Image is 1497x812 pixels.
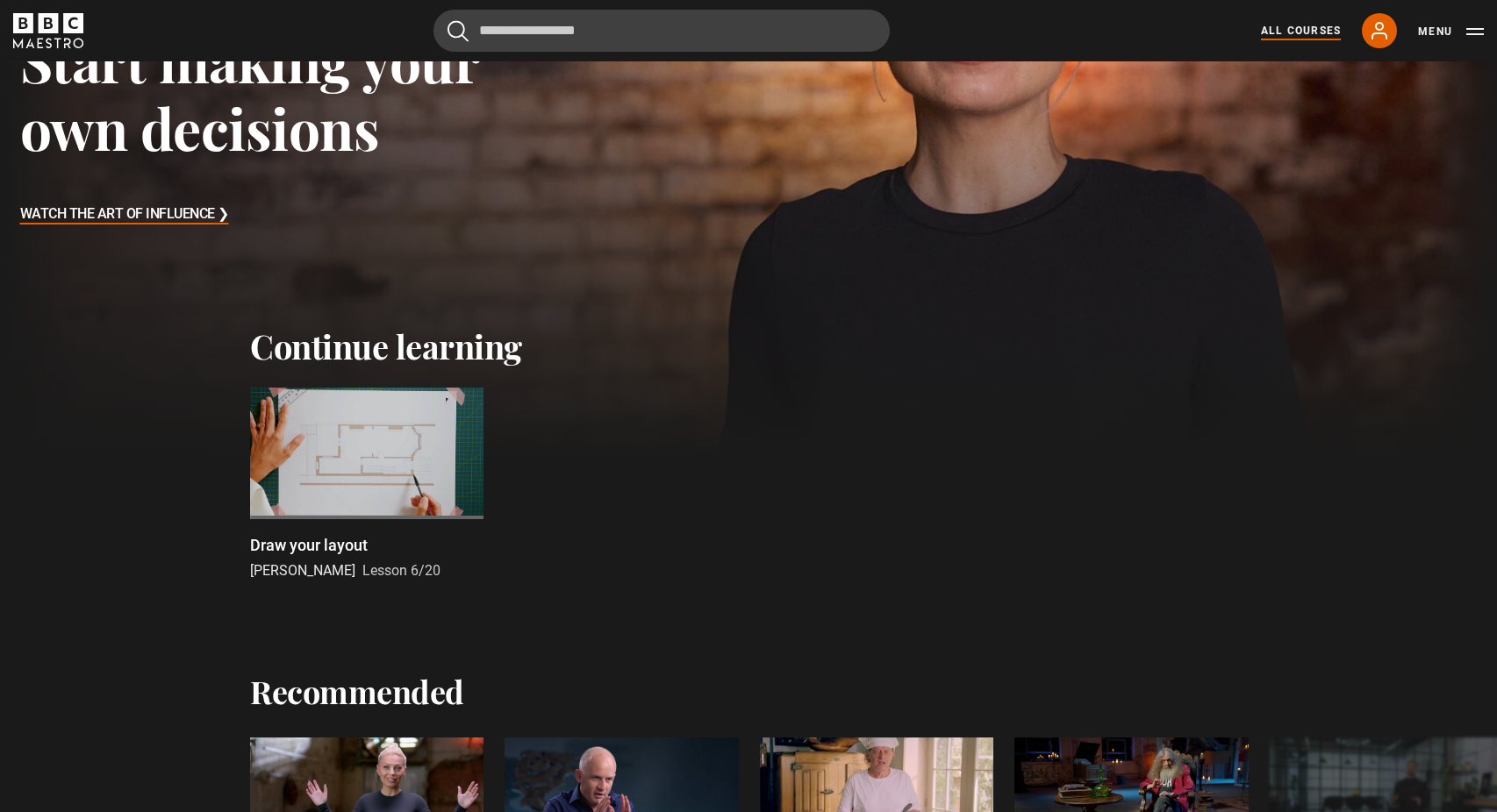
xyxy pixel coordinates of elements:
svg: BBC Maestro [13,13,83,48]
button: Submit the search query [448,20,469,42]
a: Draw your layout [PERSON_NAME] Lesson 6/20 [250,388,483,581]
h2: Continue learning [250,326,1247,367]
h3: Start making your own decisions [20,26,599,162]
button: Toggle navigation [1418,23,1484,40]
a: All Courses [1261,23,1341,39]
input: Search [433,10,890,52]
h3: Watch The Art of Influence ❯ [20,202,229,228]
span: Lesson 6/20 [362,562,441,579]
span: [PERSON_NAME] [250,562,355,579]
h2: Recommended [250,673,464,709]
p: Draw your layout [250,533,368,557]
